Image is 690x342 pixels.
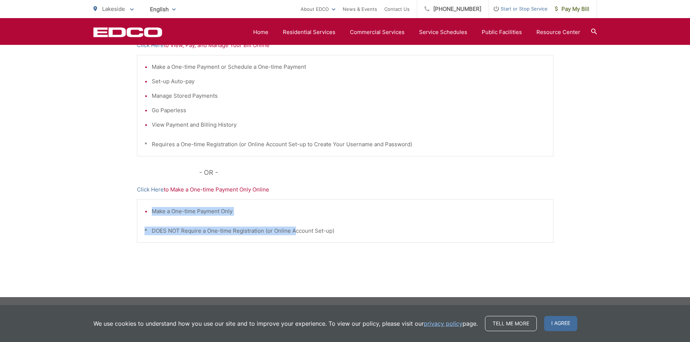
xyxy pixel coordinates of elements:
[419,28,467,37] a: Service Schedules
[145,227,546,235] p: * DOES NOT Require a One-time Registration (or Online Account Set-up)
[253,28,268,37] a: Home
[152,63,546,71] li: Make a One-time Payment or Schedule a One-time Payment
[137,41,553,50] p: to View, Pay, and Manage Your Bill Online
[137,185,164,194] a: Click Here
[152,106,546,115] li: Go Paperless
[93,319,478,328] p: We use cookies to understand how you use our site and to improve your experience. To view our pol...
[485,316,537,331] a: Tell me more
[145,140,546,149] p: * Requires a One-time Registration (or Online Account Set-up to Create Your Username and Password)
[199,167,553,178] p: - OR -
[145,3,181,16] span: English
[350,28,405,37] a: Commercial Services
[544,316,577,331] span: I agree
[536,28,580,37] a: Resource Center
[283,28,335,37] a: Residential Services
[343,5,377,13] a: News & Events
[555,5,589,13] span: Pay My Bill
[137,41,164,50] a: Click Here
[152,207,546,216] li: Make a One-time Payment Only
[301,5,335,13] a: About EDCO
[152,92,546,100] li: Manage Stored Payments
[482,28,522,37] a: Public Facilities
[152,77,546,86] li: Set-up Auto-pay
[137,185,553,194] p: to Make a One-time Payment Only Online
[424,319,463,328] a: privacy policy
[152,121,546,129] li: View Payment and Billing History
[102,5,125,12] span: Lakeside
[384,5,410,13] a: Contact Us
[93,27,162,37] a: EDCD logo. Return to the homepage.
